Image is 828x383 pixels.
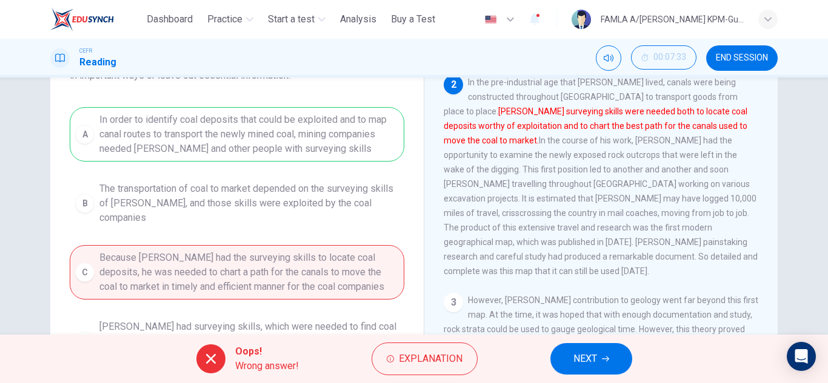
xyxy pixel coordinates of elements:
button: Start a test [263,8,330,30]
span: Explanation [399,350,462,367]
span: Dashboard [147,12,193,27]
button: 00:07:33 [631,45,696,70]
span: Wrong answer! [235,359,299,373]
button: Buy a Test [386,8,440,30]
span: Oops! [235,344,299,359]
span: 00:07:33 [653,53,686,62]
span: Practice [207,12,242,27]
button: NEXT [550,343,632,375]
img: Profile picture [572,10,591,29]
button: END SESSION [706,45,778,71]
span: Start a test [268,12,315,27]
h1: Reading [79,55,116,70]
div: 3 [444,293,463,312]
div: 2 [444,75,463,94]
img: en [483,15,498,24]
button: Explanation [372,342,478,375]
span: In the pre-industrial age that [PERSON_NAME] lived, canals were being constructed throughout [GEO... [444,77,758,276]
button: Dashboard [142,8,198,30]
div: Hide [631,45,696,71]
span: Buy a Test [391,12,435,27]
font: [PERSON_NAME] surveying skills were needed both to locate coal deposits worthy of exploitation an... [444,106,747,145]
span: Analysis [340,12,376,27]
img: ELTC logo [50,7,114,31]
div: Mute [596,45,621,71]
button: Analysis [335,8,381,30]
button: Practice [202,8,258,30]
a: ELTC logo [50,7,142,31]
span: CEFR [79,47,92,55]
span: NEXT [573,350,597,367]
span: END SESSION [716,53,768,63]
div: FAMLA A/[PERSON_NAME] KPM-Guru [601,12,744,27]
div: Open Intercom Messenger [787,342,816,371]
